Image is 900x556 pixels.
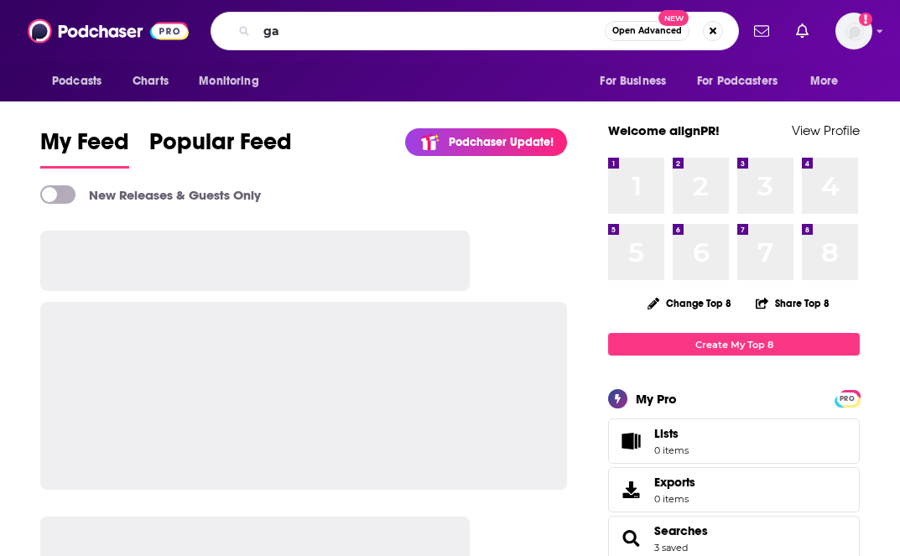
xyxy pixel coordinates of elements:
[799,65,860,97] button: open menu
[40,127,129,169] a: My Feed
[133,70,169,93] span: Charts
[600,70,666,93] span: For Business
[637,293,741,314] button: Change Top 8
[697,70,778,93] span: For Podcasters
[789,17,815,45] a: Show notifications dropdown
[654,542,688,553] a: 3 saved
[755,287,830,320] button: Share Top 8
[612,27,682,35] span: Open Advanced
[835,13,872,49] img: User Profile
[686,65,802,97] button: open menu
[608,333,860,356] a: Create My Top 8
[608,418,860,464] a: Lists
[40,65,123,97] button: open menu
[608,467,860,512] a: Exports
[658,10,689,26] span: New
[605,21,689,41] button: Open AdvancedNew
[654,523,708,538] a: Searches
[835,13,872,49] button: Show profile menu
[810,70,839,93] span: More
[187,65,280,97] button: open menu
[40,127,129,166] span: My Feed
[588,65,687,97] button: open menu
[654,493,695,505] span: 0 items
[654,426,689,441] span: Lists
[211,12,739,50] div: Search podcasts, credits, & more...
[792,122,860,138] a: View Profile
[859,13,872,26] svg: Add a profile image
[449,135,554,149] p: Podchaser Update!
[654,475,695,490] span: Exports
[654,444,689,456] span: 0 items
[149,127,292,166] span: Popular Feed
[636,391,677,407] div: My Pro
[257,18,605,44] input: Search podcasts, credits, & more...
[608,122,720,138] a: Welcome alignPR!
[747,17,776,45] a: Show notifications dropdown
[122,65,179,97] a: Charts
[40,185,261,204] a: New Releases & Guests Only
[654,426,679,441] span: Lists
[837,392,857,404] a: PRO
[149,127,292,169] a: Popular Feed
[199,70,258,93] span: Monitoring
[614,478,648,501] span: Exports
[614,429,648,453] span: Lists
[28,15,189,47] img: Podchaser - Follow, Share and Rate Podcasts
[835,13,872,49] span: Logged in as alignPR
[614,527,648,550] a: Searches
[837,392,857,405] span: PRO
[52,70,101,93] span: Podcasts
